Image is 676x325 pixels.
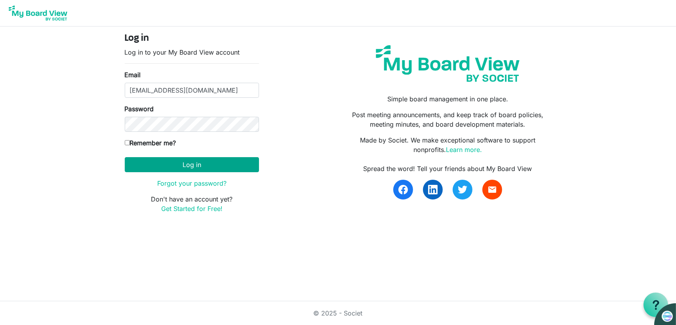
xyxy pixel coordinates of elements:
[125,70,141,80] label: Email
[487,185,497,194] span: email
[125,48,259,57] p: Log in to your My Board View account
[125,104,154,114] label: Password
[344,94,551,104] p: Simple board management in one place.
[344,164,551,173] div: Spread the word! Tell your friends about My Board View
[344,110,551,129] p: Post meeting announcements, and keep track of board policies, meeting minutes, and board developm...
[125,140,130,145] input: Remember me?
[398,185,408,194] img: facebook.svg
[125,194,259,213] p: Don't have an account yet?
[458,185,467,194] img: twitter.svg
[428,185,438,194] img: linkedin.svg
[482,180,502,200] a: email
[344,135,551,154] p: Made by Societ. We make exceptional software to support nonprofits.
[370,39,526,88] img: my-board-view-societ.svg
[125,157,259,172] button: Log in
[125,138,176,148] label: Remember me?
[314,309,363,317] a: © 2025 - Societ
[157,179,227,187] a: Forgot your password?
[161,205,223,213] a: Get Started for Free!
[446,146,482,154] a: Learn more.
[6,3,70,23] img: My Board View Logo
[125,33,259,44] h4: Log in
